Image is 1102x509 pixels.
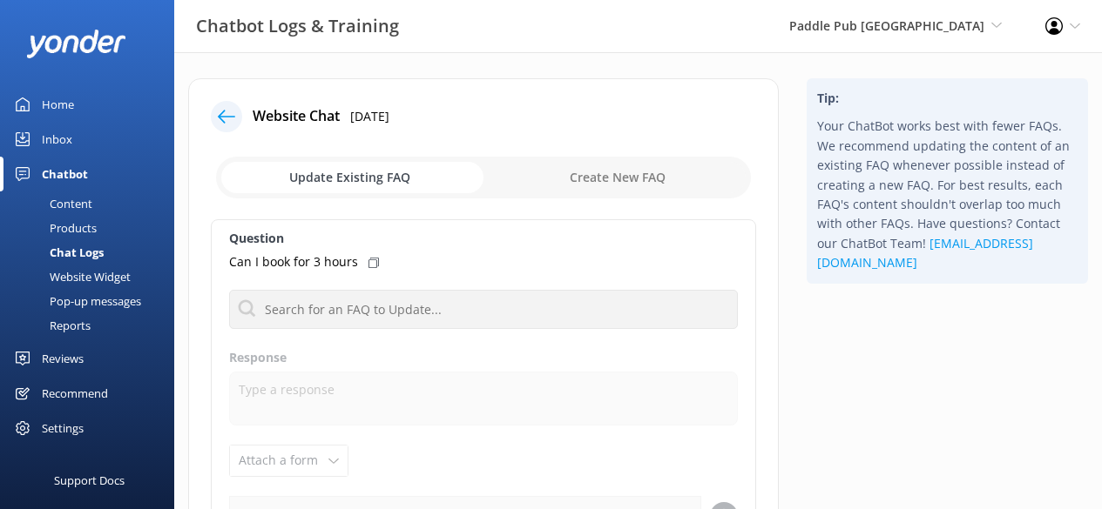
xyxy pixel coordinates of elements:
[10,265,174,289] a: Website Widget
[817,117,1078,272] p: Your ChatBot works best with fewer FAQs. We recommend updating the content of an existing FAQ whe...
[42,341,84,376] div: Reviews
[229,348,738,367] label: Response
[42,157,88,191] div: Chatbot
[42,376,108,411] div: Recommend
[253,105,340,128] h4: Website Chat
[817,89,1078,108] h4: Tip:
[10,289,141,313] div: Pop-up messages
[10,313,91,338] div: Reports
[196,12,399,40] h3: Chatbot Logs & Training
[26,30,126,58] img: yonder-white-logo.png
[350,107,389,126] p: [DATE]
[10,191,92,216] div: Content
[10,240,104,265] div: Chat Logs
[10,265,131,289] div: Website Widget
[229,290,738,329] input: Search for an FAQ to Update...
[42,87,74,122] div: Home
[10,216,174,240] a: Products
[229,252,358,271] p: Can I book for 3 hours
[229,229,738,248] label: Question
[789,17,984,34] span: Paddle Pub [GEOGRAPHIC_DATA]
[42,122,72,157] div: Inbox
[10,216,97,240] div: Products
[10,289,174,313] a: Pop-up messages
[42,411,84,445] div: Settings
[10,313,174,338] a: Reports
[10,191,174,216] a: Content
[10,240,174,265] a: Chat Logs
[54,463,125,498] div: Support Docs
